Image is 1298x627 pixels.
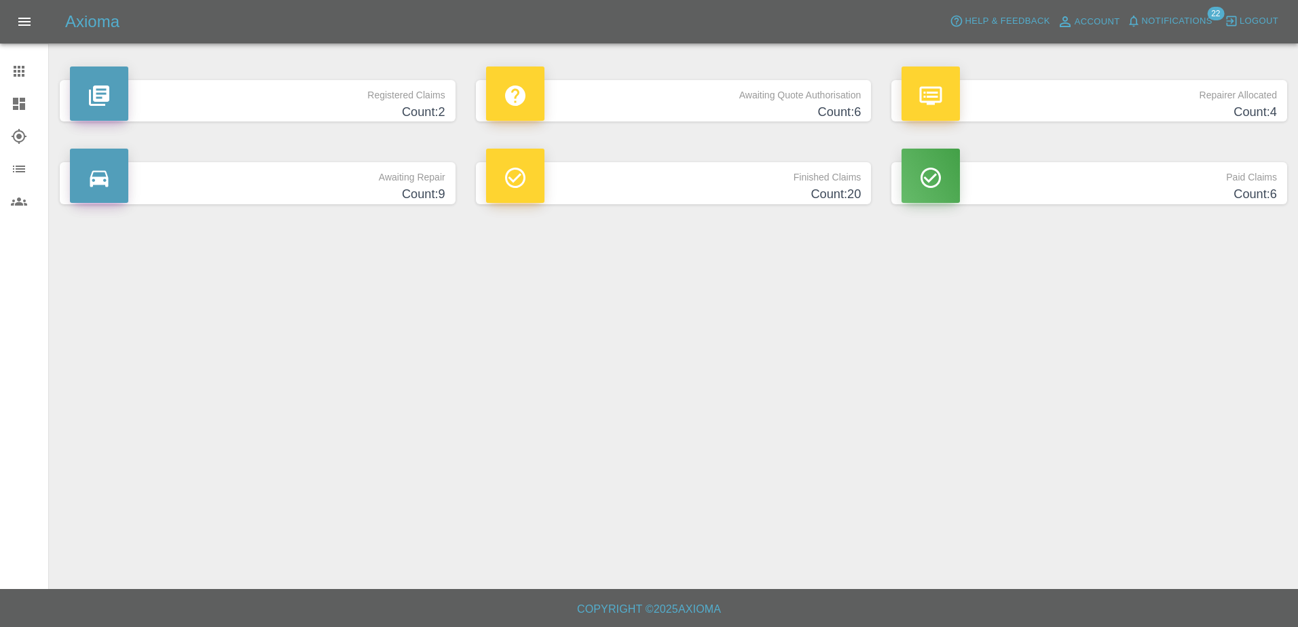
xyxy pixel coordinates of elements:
[1240,14,1278,29] span: Logout
[902,103,1277,121] h4: Count: 4
[1054,11,1124,33] a: Account
[8,5,41,38] button: Open drawer
[902,185,1277,204] h4: Count: 6
[476,80,872,121] a: Awaiting Quote AuthorisationCount:6
[946,11,1053,32] button: Help & Feedback
[1142,14,1212,29] span: Notifications
[476,162,872,204] a: Finished ClaimsCount:20
[60,80,456,121] a: Registered ClaimsCount:2
[486,185,861,204] h4: Count: 20
[902,80,1277,103] p: Repairer Allocated
[1221,11,1282,32] button: Logout
[70,103,445,121] h4: Count: 2
[60,162,456,204] a: Awaiting RepairCount:9
[11,600,1287,619] h6: Copyright © 2025 Axioma
[486,162,861,185] p: Finished Claims
[902,162,1277,185] p: Paid Claims
[965,14,1050,29] span: Help & Feedback
[1075,14,1120,30] span: Account
[891,162,1287,204] a: Paid ClaimsCount:6
[70,80,445,103] p: Registered Claims
[1124,11,1216,32] button: Notifications
[70,185,445,204] h4: Count: 9
[1207,7,1224,20] span: 22
[65,11,119,33] h5: Axioma
[70,162,445,185] p: Awaiting Repair
[486,103,861,121] h4: Count: 6
[891,80,1287,121] a: Repairer AllocatedCount:4
[486,80,861,103] p: Awaiting Quote Authorisation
